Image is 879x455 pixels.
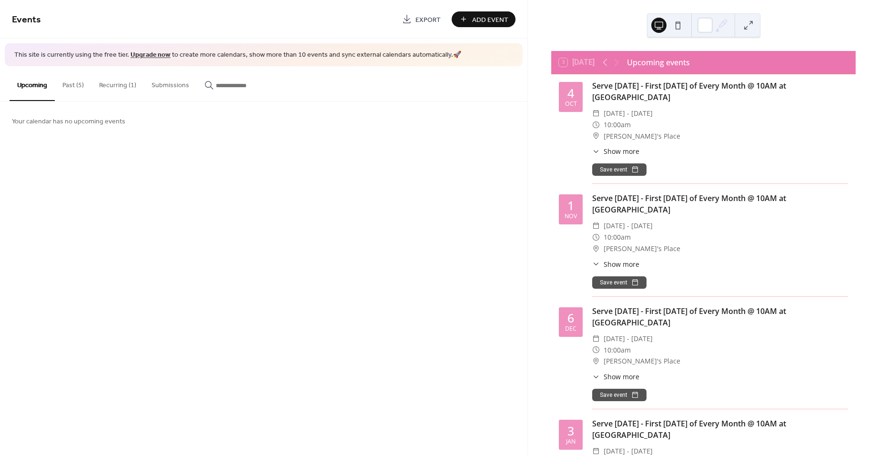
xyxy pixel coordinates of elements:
span: 10:00am [604,119,631,131]
div: Dec [565,326,576,332]
div: ​ [592,232,600,243]
button: ​Show more [592,146,639,156]
span: [PERSON_NAME]'s Place [604,355,680,367]
div: ​ [592,220,600,232]
div: Serve [DATE] - First [DATE] of Every Month @ 10AM at [GEOGRAPHIC_DATA] [592,80,848,103]
button: Upcoming [10,66,55,101]
div: Nov [565,213,577,220]
span: Show more [604,372,639,382]
button: Save event [592,163,647,176]
span: [DATE] - [DATE] [604,220,653,232]
div: Upcoming events [627,57,690,68]
button: Past (5) [55,66,91,100]
span: This site is currently using the free tier. to create more calendars, show more than 10 events an... [14,51,461,60]
span: Show more [604,259,639,269]
button: ​Show more [592,372,639,382]
button: Save event [592,276,647,289]
span: Export [415,15,441,25]
span: Your calendar has no upcoming events [12,116,125,126]
div: Oct [565,101,577,107]
span: 10:00am [604,344,631,356]
button: Save event [592,389,647,401]
div: 1 [567,200,574,212]
span: [DATE] - [DATE] [604,108,653,119]
div: ​ [592,355,600,367]
div: Serve [DATE] - First [DATE] of Every Month @ 10AM at [GEOGRAPHIC_DATA] [592,305,848,328]
span: [DATE] - [DATE] [604,333,653,344]
div: 6 [567,312,574,324]
span: [PERSON_NAME]'s Place [604,131,680,142]
div: 3 [567,425,574,437]
button: Submissions [144,66,197,100]
a: Upgrade now [131,49,171,61]
div: ​ [592,259,600,269]
span: [PERSON_NAME]'s Place [604,243,680,254]
div: 4 [567,87,574,99]
span: Events [12,10,41,29]
button: Recurring (1) [91,66,144,100]
div: ​ [592,243,600,254]
div: Jan [566,439,576,445]
div: ​ [592,131,600,142]
span: Show more [604,146,639,156]
div: ​ [592,333,600,344]
div: ​ [592,146,600,156]
span: 10:00am [604,232,631,243]
div: Serve [DATE] - First [DATE] of Every Month @ 10AM at [GEOGRAPHIC_DATA] [592,418,848,441]
div: ​ [592,119,600,131]
button: Add Event [452,11,515,27]
div: ​ [592,108,600,119]
button: ​Show more [592,259,639,269]
div: ​ [592,344,600,356]
a: Export [395,11,448,27]
div: ​ [592,372,600,382]
span: Add Event [472,15,508,25]
div: Serve [DATE] - First [DATE] of Every Month @ 10AM at [GEOGRAPHIC_DATA] [592,192,848,215]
